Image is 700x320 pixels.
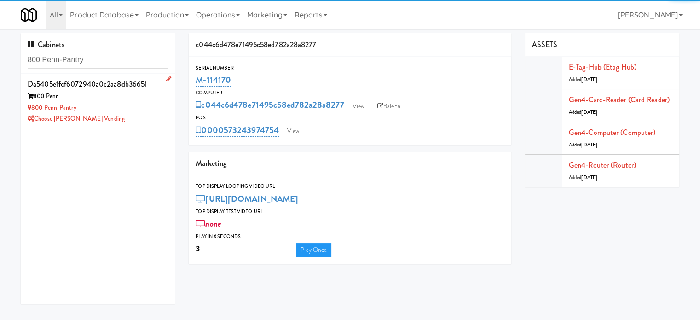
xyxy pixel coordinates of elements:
li: da5405e1fcf6072940a0c2aa8db36651800 Penn 800 Penn-PantryChoose [PERSON_NAME] Vending [21,74,175,128]
div: 800 Penn [28,91,168,102]
span: Cabinets [28,39,64,50]
a: 800 Penn-Pantry [28,103,76,112]
a: View [283,124,304,138]
span: ASSETS [532,39,558,50]
span: [DATE] [581,174,597,181]
div: Top Display Looping Video Url [196,182,504,191]
a: Gen4-computer (Computer) [569,127,655,138]
a: none [196,217,221,230]
span: [DATE] [581,76,597,83]
a: Choose [PERSON_NAME] Vending [28,114,125,123]
div: da5405e1fcf6072940a0c2aa8db36651 [28,77,168,91]
div: Play in X seconds [196,232,504,241]
div: POS [196,113,504,122]
span: Added [569,174,597,181]
a: 0000573243974754 [196,124,279,137]
a: [URL][DOMAIN_NAME] [196,192,298,205]
a: View [348,99,369,113]
span: [DATE] [581,141,597,148]
div: Serial Number [196,64,504,73]
a: Balena [373,99,405,113]
span: Added [569,141,597,148]
span: Marketing [196,158,226,169]
a: c044c6d478e71495c58ed782a28a8277 [196,99,344,111]
span: Added [569,109,597,116]
a: Gen4-card-reader (Card Reader) [569,94,670,105]
span: Added [569,76,597,83]
a: Gen4-router (Router) [569,160,636,170]
input: Search cabinets [28,52,168,69]
div: c044c6d478e71495c58ed782a28a8277 [189,33,511,57]
div: Top Display Test Video Url [196,207,504,216]
span: [DATE] [581,109,597,116]
div: Computer [196,88,504,98]
a: M-114170 [196,74,231,87]
a: E-tag-hub (Etag Hub) [569,62,636,72]
a: Play Once [296,243,331,257]
img: Micromart [21,7,37,23]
